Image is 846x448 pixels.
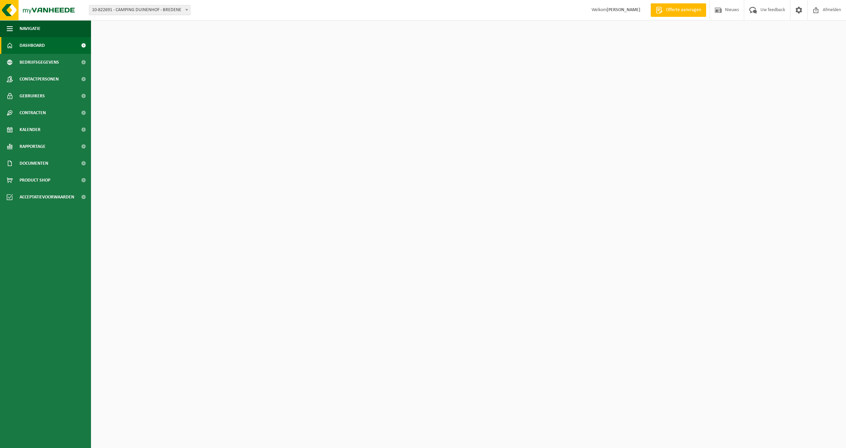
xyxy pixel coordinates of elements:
[664,7,703,13] span: Offerte aanvragen
[20,172,50,189] span: Product Shop
[20,189,74,205] span: Acceptatievoorwaarden
[20,155,48,172] span: Documenten
[651,3,706,17] a: Offerte aanvragen
[20,88,45,104] span: Gebruikers
[89,5,190,15] span: 10-822691 - CAMPING DUINENHOF - BREDENE
[20,104,46,121] span: Contracten
[607,7,640,12] strong: [PERSON_NAME]
[20,138,46,155] span: Rapportage
[20,37,45,54] span: Dashboard
[20,54,59,71] span: Bedrijfsgegevens
[20,71,59,88] span: Contactpersonen
[20,20,40,37] span: Navigatie
[20,121,40,138] span: Kalender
